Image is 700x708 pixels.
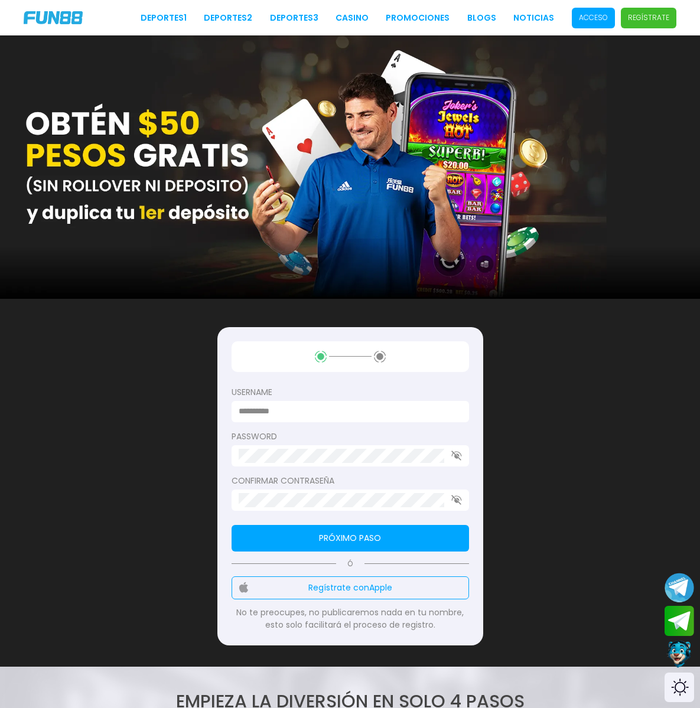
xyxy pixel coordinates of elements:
[141,12,187,24] a: Deportes1
[232,606,469,631] p: No te preocupes, no publicaremos nada en tu nombre, esto solo facilitará el proceso de registro.
[628,12,669,23] p: Regístrate
[232,475,469,487] label: Confirmar contraseña
[232,430,469,443] label: password
[232,576,469,599] button: Regístrate conApple
[336,12,369,24] a: CASINO
[232,386,469,399] label: username
[24,11,83,24] img: Company Logo
[204,12,252,24] a: Deportes2
[665,606,694,637] button: Join telegram
[386,12,450,24] a: Promociones
[467,12,496,24] a: BLOGS
[270,12,318,24] a: Deportes3
[665,572,694,603] button: Join telegram channel
[232,559,469,569] p: Ó
[665,639,694,670] button: Contact customer service
[579,12,608,23] p: Acceso
[513,12,554,24] a: NOTICIAS
[232,525,469,552] button: Próximo paso
[665,673,694,702] div: Switch theme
